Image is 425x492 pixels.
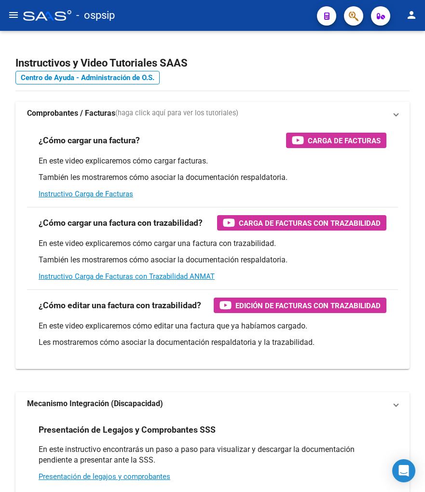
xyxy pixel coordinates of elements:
[239,217,381,229] span: Carga de Facturas con Trazabilidad
[39,321,386,331] p: En este video explicaremos cómo editar una factura que ya habíamos cargado.
[39,156,386,166] p: En este video explicaremos cómo cargar facturas.
[39,216,203,230] h3: ¿Cómo cargar una factura con trazabilidad?
[217,215,386,231] button: Carga de Facturas con Trazabilidad
[392,459,415,482] div: Open Intercom Messenger
[235,300,381,312] span: Edición de Facturas con Trazabilidad
[39,299,201,312] h3: ¿Cómo editar una factura con trazabilidad?
[406,9,417,21] mat-icon: person
[39,272,215,281] a: Instructivo Carga de Facturas con Trazabilidad ANMAT
[39,190,133,198] a: Instructivo Carga de Facturas
[39,337,386,348] p: Les mostraremos cómo asociar la documentación respaldatoria y la trazabilidad.
[39,134,140,147] h3: ¿Cómo cargar una factura?
[115,108,238,119] span: (haga click aquí para ver los tutoriales)
[39,238,386,249] p: En este video explicaremos cómo cargar una factura con trazabilidad.
[214,298,386,313] button: Edición de Facturas con Trazabilidad
[39,255,386,265] p: También les mostraremos cómo asociar la documentación respaldatoria.
[39,444,386,465] p: En este instructivo encontrarás un paso a paso para visualizar y descargar la documentación pendi...
[39,423,216,437] h3: Presentación de Legajos y Comprobantes SSS
[286,133,386,148] button: Carga de Facturas
[39,172,386,183] p: También les mostraremos cómo asociar la documentación respaldatoria.
[39,472,170,481] a: Presentación de legajos y comprobantes
[76,5,115,26] span: - ospsip
[308,135,381,147] span: Carga de Facturas
[15,102,410,125] mat-expansion-panel-header: Comprobantes / Facturas(haga click aquí para ver los tutoriales)
[15,392,410,415] mat-expansion-panel-header: Mecanismo Integración (Discapacidad)
[27,108,115,119] strong: Comprobantes / Facturas
[15,71,160,84] a: Centro de Ayuda - Administración de O.S.
[15,54,410,72] h2: Instructivos y Video Tutoriales SAAS
[8,9,19,21] mat-icon: menu
[27,398,163,409] strong: Mecanismo Integración (Discapacidad)
[15,125,410,369] div: Comprobantes / Facturas(haga click aquí para ver los tutoriales)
